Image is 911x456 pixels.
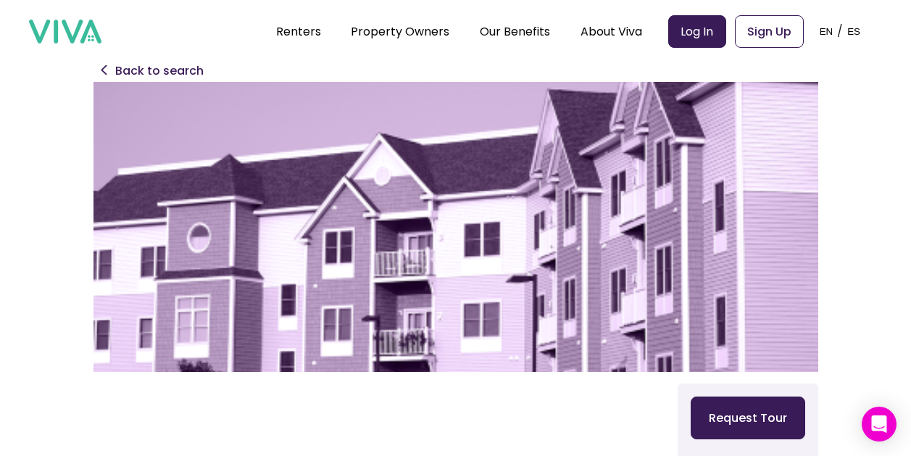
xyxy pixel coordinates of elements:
[351,23,449,40] a: Property Owners
[29,20,101,44] img: viva
[480,13,550,49] div: Our Benefits
[101,65,107,75] img: Back property details
[815,9,838,54] button: EN
[93,82,818,372] img: KIRKLAND PLAZA
[581,13,642,49] div: About Viva
[843,9,865,54] button: ES
[668,15,726,48] a: Log In
[862,407,897,442] div: Open Intercom Messenger
[837,20,843,42] p: /
[115,62,204,80] button: Back to search
[735,15,804,48] a: Sign Up
[276,23,321,40] a: Renters
[691,397,805,439] button: Request Tour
